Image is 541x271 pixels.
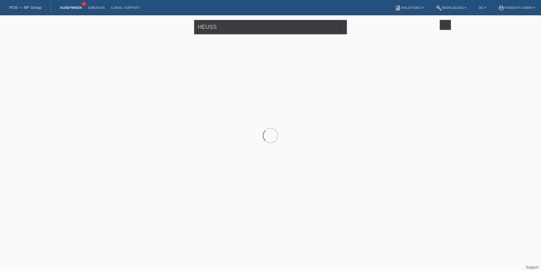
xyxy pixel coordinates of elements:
[194,20,347,34] input: Suche...
[495,6,538,9] a: account_circleHandeys GmbH ▾
[337,23,344,31] i: close
[498,5,504,11] i: account_circle
[395,5,401,11] i: book
[526,265,539,269] a: Support
[85,6,108,9] a: Einkäufe
[9,5,42,10] a: POS — MF Group
[57,6,85,9] a: Kund*innen
[108,6,143,9] a: E-Mail Support
[433,6,470,9] a: buildWerkzeuge ▾
[436,5,442,11] i: build
[442,21,449,28] i: filter_list
[392,6,426,9] a: bookAnleitung ▾
[81,2,86,7] span: 14
[476,6,489,9] a: DE ▾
